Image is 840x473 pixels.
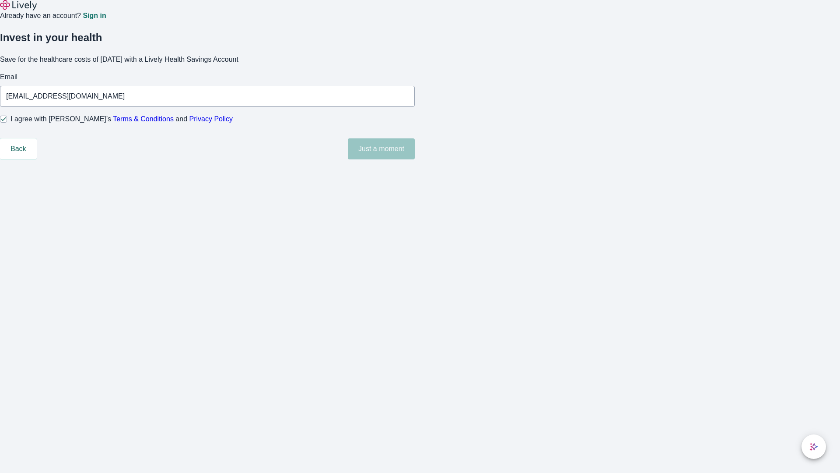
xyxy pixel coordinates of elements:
a: Sign in [83,12,106,19]
a: Privacy Policy [189,115,233,123]
svg: Lively AI Assistant [809,442,818,451]
button: chat [801,434,826,459]
span: I agree with [PERSON_NAME]’s and [10,114,233,124]
a: Terms & Conditions [113,115,174,123]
